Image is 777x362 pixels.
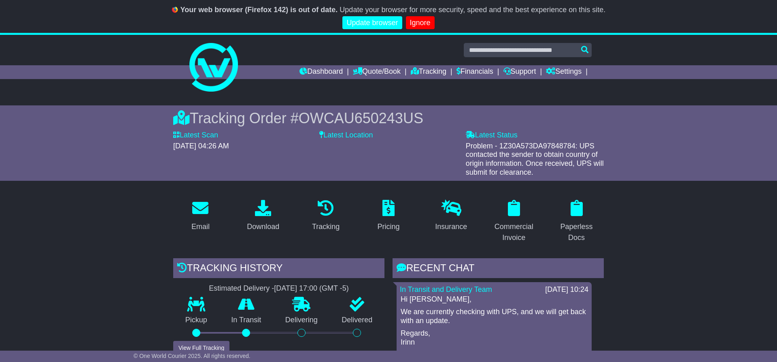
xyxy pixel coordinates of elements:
label: Latest Status [466,131,518,140]
div: Download [247,221,279,232]
p: We are currently checking with UPS, and we will get back with an update. [401,308,588,325]
a: Tracking [411,65,446,79]
p: Delivering [273,316,330,325]
label: Latest Location [319,131,373,140]
div: Tracking [312,221,340,232]
div: Tracking history [173,258,384,280]
span: © One World Courier 2025. All rights reserved. [134,353,251,359]
div: Pricing [377,221,399,232]
div: RECENT CHAT [393,258,604,280]
a: Tracking [307,197,345,235]
div: Estimated Delivery - [173,284,384,293]
a: Support [503,65,536,79]
p: In Transit [219,316,274,325]
div: [DATE] 10:24 [545,285,588,294]
p: Delivered [330,316,385,325]
a: Paperless Docs [549,197,604,246]
a: Financials [456,65,493,79]
a: In Transit and Delivery Team [400,285,492,293]
span: [DATE] 04:26 AM [173,142,229,150]
a: Email [186,197,215,235]
p: Regards, Irinn [401,329,588,347]
b: Your web browser (Firefox 142) is out of date. [180,6,338,14]
p: Pickup [173,316,219,325]
div: Email [191,221,210,232]
div: Insurance [435,221,467,232]
a: Settings [546,65,582,79]
div: Commercial Invoice [492,221,536,243]
label: Latest Scan [173,131,218,140]
a: Pricing [372,197,405,235]
div: Tracking Order # [173,109,604,127]
a: Ignore [406,16,435,30]
a: Insurance [430,197,472,235]
a: Quote/Book [353,65,401,79]
span: Update your browser for more security, speed and the best experience on this site. [340,6,605,14]
span: Problem - 1Z30A573DA97848784: UPS contacted the sender to obtain country of origin information. O... [466,142,604,176]
a: Download [242,197,284,235]
div: [DATE] 17:00 (GMT -5) [274,284,348,293]
a: Update browser [342,16,402,30]
a: Dashboard [299,65,343,79]
div: Paperless Docs [554,221,599,243]
a: Commercial Invoice [486,197,541,246]
span: OWCAU650243US [299,110,423,126]
button: View Full Tracking [173,341,229,355]
p: Hi [PERSON_NAME], [401,295,588,304]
